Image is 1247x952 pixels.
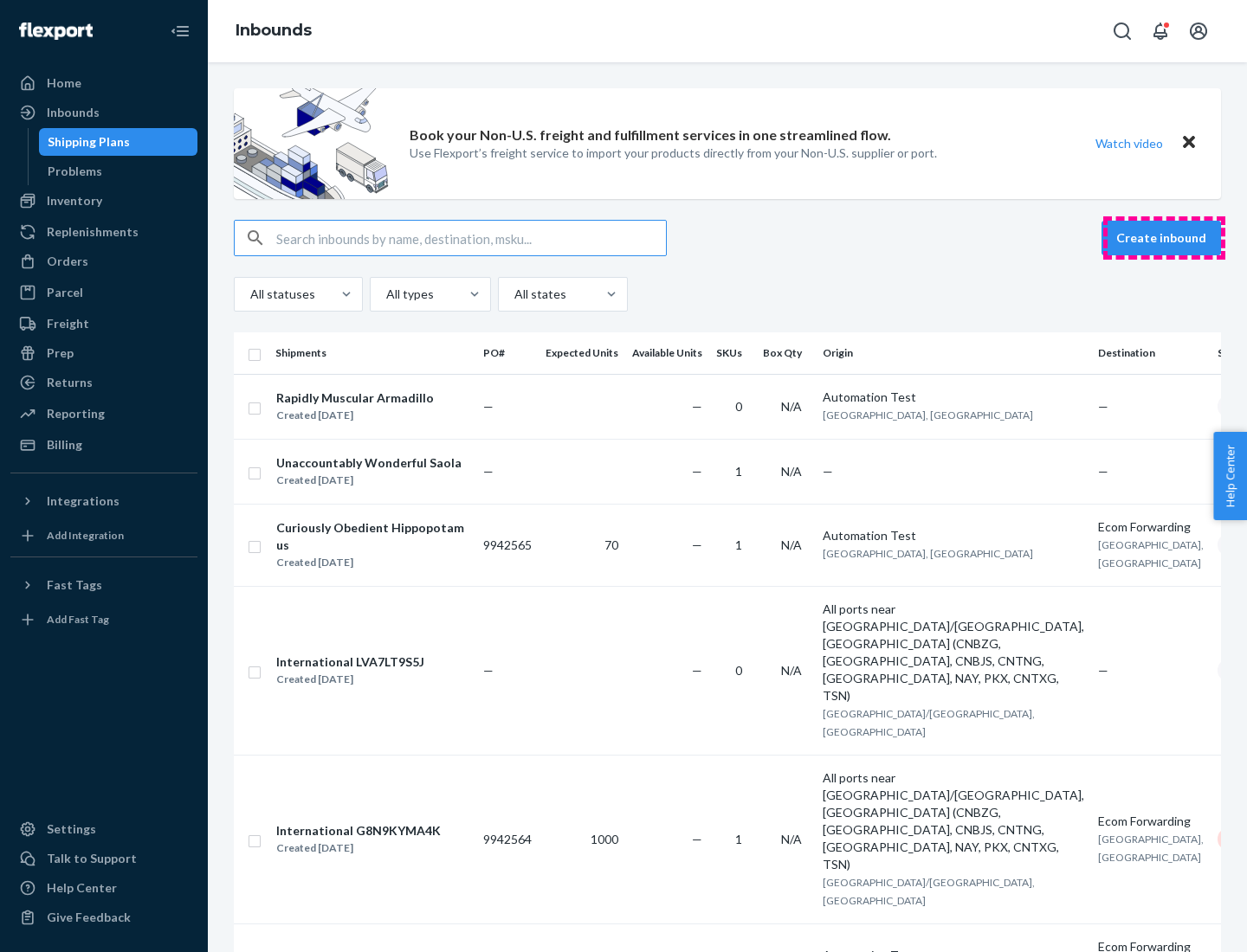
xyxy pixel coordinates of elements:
span: Help Center [1213,432,1247,520]
div: Created [DATE] [276,554,468,571]
button: Watch video [1084,131,1174,156]
a: Returns [10,369,197,396]
a: Problems [39,158,198,185]
span: — [483,464,494,479]
ol: breadcrumbs [222,6,326,56]
div: Give Feedback [47,909,131,926]
a: Settings [10,815,197,843]
th: Origin [816,332,1091,374]
th: Destination [1091,332,1211,374]
div: Fast Tags [47,576,102,594]
th: Available Units [625,332,709,374]
div: Reporting [47,405,105,422]
a: Home [10,69,197,97]
div: Talk to Support [47,850,137,867]
div: Automation Test [823,389,1084,406]
a: Freight [10,310,197,338]
button: Fast Tags [10,571,197,599]
button: Close [1178,131,1200,156]
div: Help Center [47,879,117,897]
td: 9942564 [476,755,539,923]
span: — [692,537,702,552]
a: Shipping Plans [39,128,198,156]
span: — [692,663,702,678]
div: Settings [47,820,96,838]
div: Integrations [47,492,120,510]
div: Freight [47,315,89,332]
a: Inbounds [236,21,312,40]
span: [GEOGRAPHIC_DATA]/[GEOGRAPHIC_DATA], [GEOGRAPHIC_DATA] [823,876,1035,907]
div: Replenishments [47,223,139,241]
span: — [692,464,702,479]
div: Automation Test [823,527,1084,544]
span: 0 [735,399,742,414]
a: Prep [10,339,197,367]
span: [GEOGRAPHIC_DATA], [GEOGRAPHIC_DATA] [1098,833,1204,864]
input: Search inbounds by name, destination, msku... [276,221,666,255]
th: PO# [476,332,539,374]
div: Problems [48,163,102,180]
div: International LVA7LT9S5J [276,653,424,671]
th: Box Qty [756,332,816,374]
span: — [692,399,702,414]
a: Reporting [10,400,197,428]
a: Replenishments [10,218,197,246]
td: 9942565 [476,504,539,586]
div: Unaccountably Wonderful Saola [276,454,462,472]
span: — [692,832,702,846]
div: Billing [47,436,82,453]
span: N/A [781,399,802,414]
a: Add Fast Tag [10,606,197,634]
div: International G8N9KYMA4K [276,822,441,839]
a: Inventory [10,187,197,215]
a: Add Integration [10,522,197,550]
p: Book your Non-U.S. freight and fulfillment services in one streamlined flow. [410,125,891,145]
button: Create inbound [1102,221,1221,255]
span: — [1098,464,1108,479]
img: Flexport logo [19,23,93,40]
span: 1000 [591,832,618,846]
a: Orders [10,248,197,275]
div: Created [DATE] [276,407,434,424]
a: Talk to Support [10,845,197,872]
span: — [483,399,494,414]
div: Curiously Obedient Hippopotamus [276,519,468,554]
span: — [823,464,833,479]
a: Parcel [10,279,197,306]
span: — [1098,399,1108,414]
span: [GEOGRAPHIC_DATA], [GEOGRAPHIC_DATA] [823,408,1033,421]
div: Rapidly Muscular Armadillo [276,389,434,407]
div: Ecom Forwarding [1098,813,1204,830]
div: Inbounds [47,104,100,121]
span: N/A [781,663,802,678]
div: All ports near [GEOGRAPHIC_DATA]/[GEOGRAPHIC_DATA], [GEOGRAPHIC_DATA] (CNBZG, [GEOGRAPHIC_DATA], ... [823,769,1084,873]
button: Open Search Box [1105,14,1140,48]
input: All types [384,286,386,303]
button: Open notifications [1143,14,1178,48]
span: 1 [735,464,742,479]
div: Orders [47,253,88,270]
span: 70 [604,537,618,552]
a: Billing [10,431,197,459]
p: Use Flexport’s freight service to import your products directly from your Non-U.S. supplier or port. [410,145,937,162]
div: Add Integration [47,528,124,543]
div: Created [DATE] [276,839,441,857]
div: Returns [47,374,93,391]
div: Prep [47,344,74,362]
button: Close Navigation [163,14,197,48]
th: SKUs [709,332,756,374]
button: Integrations [10,487,197,515]
div: Created [DATE] [276,472,462,489]
div: Inventory [47,192,102,209]
div: Ecom Forwarding [1098,518,1204,536]
div: Add Fast Tag [47,612,109,627]
button: Give Feedback [10,904,197,931]
div: Home [47,74,81,92]
span: 1 [735,537,742,552]
span: [GEOGRAPHIC_DATA], [GEOGRAPHIC_DATA] [1098,538,1204,569]
a: Inbounds [10,99,197,126]
span: 0 [735,663,742,678]
button: Open account menu [1181,14,1216,48]
span: N/A [781,464,802,479]
div: Parcel [47,284,83,301]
